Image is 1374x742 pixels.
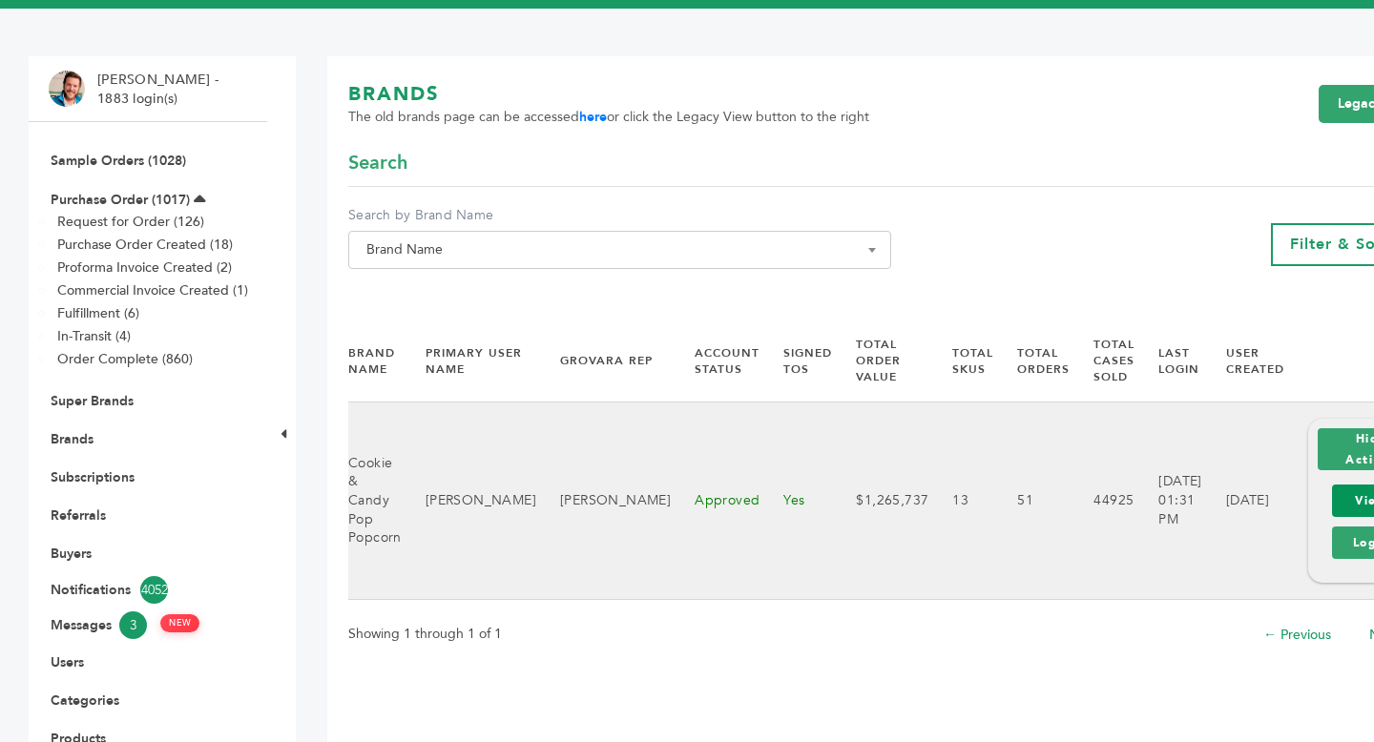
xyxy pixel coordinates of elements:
td: [DATE] [1202,402,1284,599]
td: [PERSON_NAME] [536,402,671,599]
th: Brand Name [348,320,402,402]
a: Messages3 NEW [51,611,245,639]
td: [PERSON_NAME] [402,402,536,599]
a: Categories [51,691,119,710]
a: Request for Order (126) [57,213,204,231]
li: [PERSON_NAME] - 1883 login(s) [97,71,223,108]
a: Referrals [51,506,106,525]
td: $1,265,737 [832,402,928,599]
a: Purchase Order Created (18) [57,236,233,254]
label: Search by Brand Name [348,206,891,225]
a: Proforma Invoice Created (2) [57,258,232,277]
span: Brand Name [348,231,891,269]
a: Subscriptions [51,468,135,486]
a: Users [51,653,84,671]
a: ← Previous [1263,626,1331,644]
td: 44925 [1070,402,1135,599]
a: Order Complete (860) [57,350,193,368]
a: Fulfillment (6) [57,304,139,322]
th: Total SKUs [928,320,993,402]
a: Brands [51,430,94,448]
th: User Created [1202,320,1284,402]
td: Cookie & Candy Pop Popcorn [348,402,402,599]
a: here [579,108,607,126]
span: NEW [160,614,199,632]
a: Notifications4052 [51,576,245,604]
span: 3 [119,611,147,639]
a: Purchase Order (1017) [51,191,190,209]
h1: BRANDS [348,81,869,108]
td: 51 [993,402,1070,599]
td: [DATE] 01:31 PM [1135,402,1201,599]
th: Grovara Rep [536,320,671,402]
td: 13 [928,402,993,599]
a: In-Transit (4) [57,327,131,345]
td: Yes [760,402,832,599]
th: Signed TOS [760,320,832,402]
a: Buyers [51,545,92,563]
th: Total Cases Sold [1070,320,1135,402]
span: Search [348,150,407,176]
span: Brand Name [359,237,881,263]
th: Total Orders [993,320,1070,402]
th: Primary User Name [402,320,536,402]
th: Last Login [1135,320,1201,402]
td: Approved [671,402,760,599]
a: Super Brands [51,392,134,410]
a: Commercial Invoice Created (1) [57,281,248,299]
th: Account Status [671,320,760,402]
p: Showing 1 through 1 of 1 [348,623,502,646]
a: Sample Orders (1028) [51,152,186,170]
th: Total Order Value [832,320,928,402]
span: 4052 [140,576,168,604]
span: The old brands page can be accessed or click the Legacy View button to the right [348,108,869,127]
